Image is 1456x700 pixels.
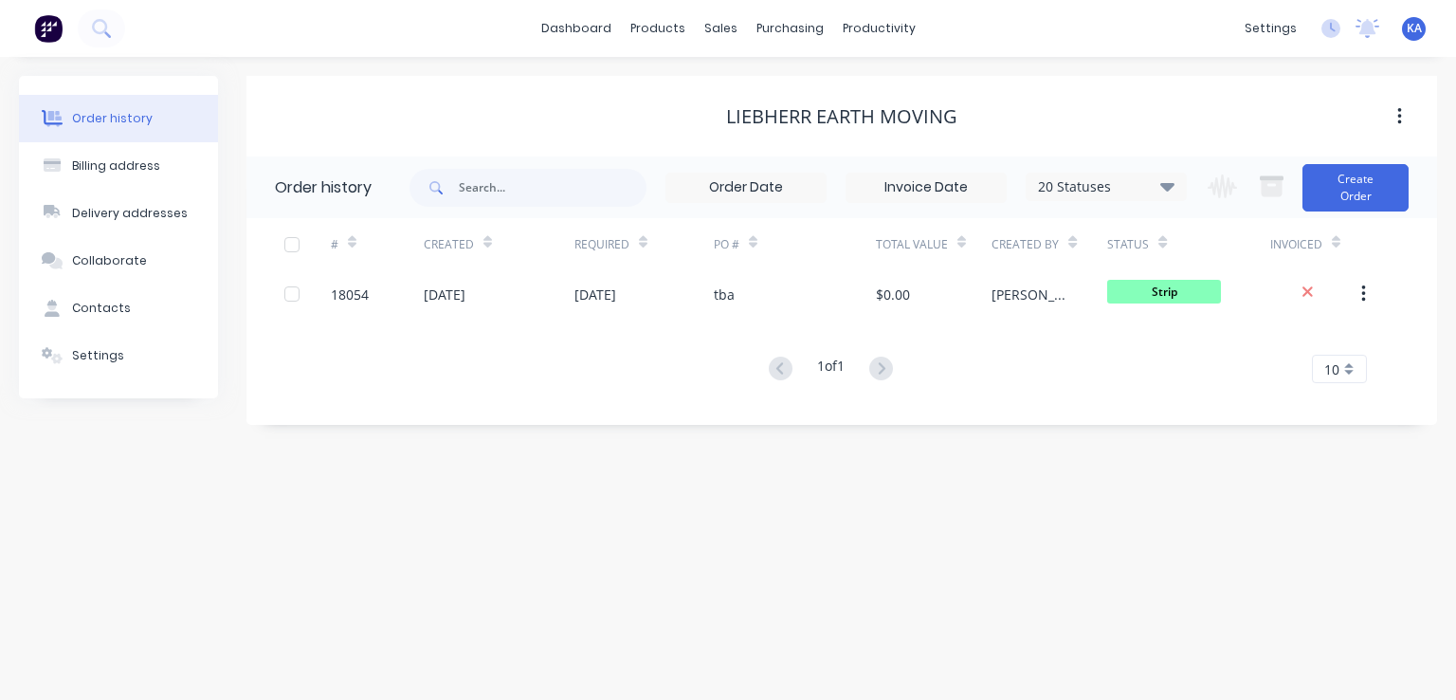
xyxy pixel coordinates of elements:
[695,14,747,43] div: sales
[714,236,739,253] div: PO #
[714,218,876,270] div: PO #
[992,218,1107,270] div: Created By
[275,176,372,199] div: Order history
[1407,20,1422,37] span: KA
[72,205,188,222] div: Delivery addresses
[1302,164,1409,212] button: Create Order
[1270,218,1363,270] div: Invoiced
[424,236,474,253] div: Created
[1107,280,1221,304] span: Strip
[1107,218,1269,270] div: Status
[19,285,218,332] button: Contacts
[574,236,629,253] div: Required
[532,14,621,43] a: dashboard
[424,285,465,304] div: [DATE]
[1270,236,1322,253] div: Invoiced
[331,285,369,304] div: 18054
[992,285,1069,304] div: [PERSON_NAME]
[833,14,925,43] div: productivity
[72,157,160,175] div: Billing address
[459,169,646,207] input: Search...
[34,14,63,43] img: Factory
[846,174,1006,202] input: Invoice Date
[19,190,218,237] button: Delivery addresses
[1324,359,1339,379] span: 10
[72,252,147,269] div: Collaborate
[817,356,845,383] div: 1 of 1
[331,236,338,253] div: #
[574,218,714,270] div: Required
[574,285,616,304] div: [DATE]
[72,347,124,364] div: Settings
[666,174,826,202] input: Order Date
[714,285,735,304] div: tba
[424,218,574,270] div: Created
[1027,176,1186,197] div: 20 Statuses
[992,236,1059,253] div: Created By
[1235,14,1306,43] div: settings
[19,332,218,379] button: Settings
[331,218,424,270] div: #
[876,218,992,270] div: Total Value
[876,285,910,304] div: $0.00
[72,110,153,127] div: Order history
[19,142,218,190] button: Billing address
[72,300,131,317] div: Contacts
[19,237,218,285] button: Collaborate
[621,14,695,43] div: products
[1107,236,1149,253] div: Status
[726,105,957,128] div: Liebherr Earth Moving
[19,95,218,142] button: Order history
[747,14,833,43] div: purchasing
[876,236,948,253] div: Total Value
